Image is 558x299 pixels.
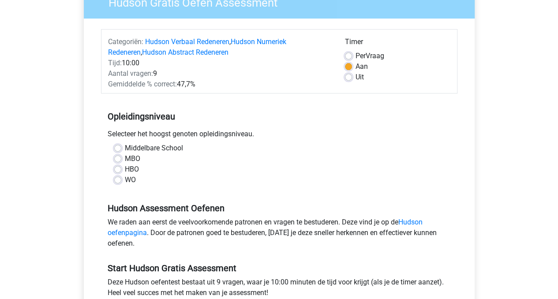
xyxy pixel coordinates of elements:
[142,48,228,56] a: Hudson Abstract Redeneren
[125,153,140,164] label: MBO
[125,175,136,185] label: WO
[101,217,457,252] div: We raden aan eerst de veelvoorkomende patronen en vragen te bestuderen. Deze vind je op de . Door...
[108,37,286,56] a: Hudson Numeriek Redeneren
[356,51,384,61] label: Vraag
[101,68,338,79] div: 9
[108,59,122,67] span: Tijd:
[101,79,338,90] div: 47,7%
[345,37,450,51] div: Timer
[108,37,143,46] span: Categoriën:
[108,69,153,78] span: Aantal vragen:
[356,61,368,72] label: Aan
[101,58,338,68] div: 10:00
[108,263,451,273] h5: Start Hudson Gratis Assessment
[108,203,451,213] h5: Hudson Assessment Oefenen
[356,72,364,82] label: Uit
[101,37,338,58] div: , ,
[101,129,457,143] div: Selecteer het hoogst genoten opleidingsniveau.
[108,80,177,88] span: Gemiddelde % correct:
[125,143,183,153] label: Middelbare School
[125,164,139,175] label: HBO
[145,37,229,46] a: Hudson Verbaal Redeneren
[108,108,451,125] h5: Opleidingsniveau
[356,52,366,60] span: Per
